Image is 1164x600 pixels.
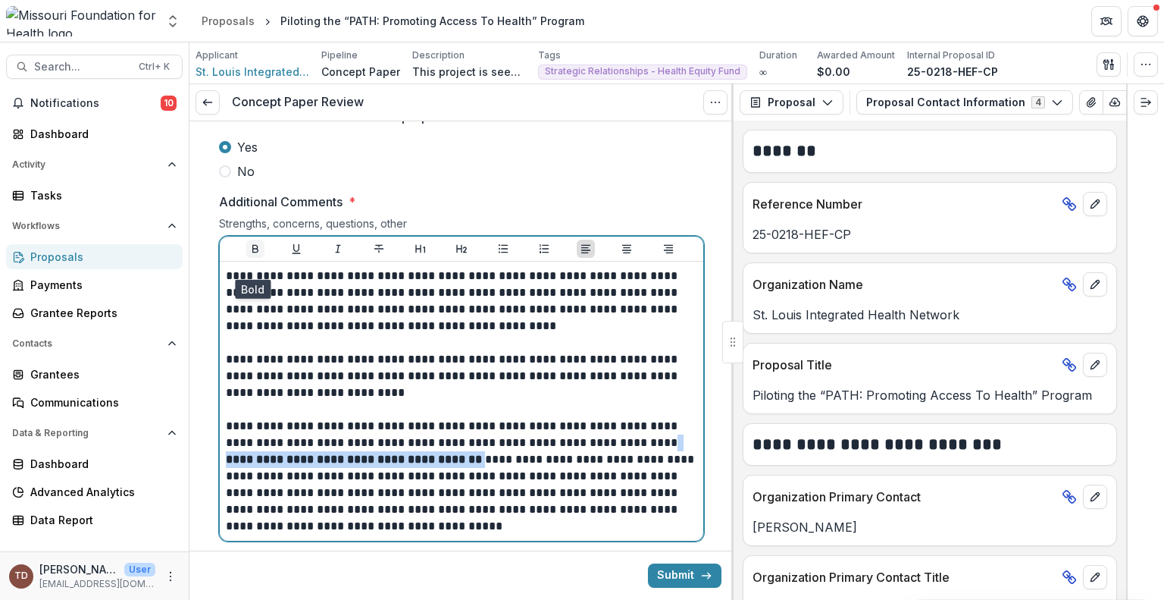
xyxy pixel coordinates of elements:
[12,428,161,438] span: Data & Reporting
[30,512,171,528] div: Data Report
[6,183,183,208] a: Tasks
[6,244,183,269] a: Proposals
[6,272,183,297] a: Payments
[759,64,767,80] p: ∞
[6,55,183,79] button: Search...
[196,49,238,62] p: Applicant
[753,488,1056,506] p: Organization Primary Contact
[577,240,595,258] button: Align Left
[753,568,1056,586] p: Organization Primary Contact Title
[246,240,264,258] button: Bold
[1079,90,1103,115] button: View Attached Files
[161,96,177,111] span: 10
[39,561,118,577] p: [PERSON_NAME]
[219,217,704,236] div: Strengths, concerns, questions, other
[124,563,155,576] p: User
[6,362,183,387] a: Grantees
[6,421,183,445] button: Open Data & Reporting
[30,97,161,110] span: Notifications
[321,64,400,80] p: Concept Paper
[30,187,171,203] div: Tasks
[237,138,258,156] span: Yes
[30,394,171,410] div: Communications
[494,240,512,258] button: Bullet List
[329,240,347,258] button: Italicize
[753,356,1056,374] p: Proposal Title
[6,507,183,532] a: Data Report
[703,90,727,115] button: Options
[30,456,171,472] div: Dashboard
[232,95,364,109] h3: Concept Paper Review
[412,49,465,62] p: Description
[196,64,309,80] a: St. Louis Integrated Health Network
[12,221,161,231] span: Workflows
[1091,6,1122,36] button: Partners
[1083,565,1107,589] button: edit
[412,64,526,80] p: This project is seeking to pilot and evaluate a place-based CHW program to increase access to hea...
[648,564,721,588] button: Submit
[759,49,797,62] p: Duration
[202,13,255,29] div: Proposals
[6,91,183,115] button: Notifications10
[411,240,430,258] button: Heading 1
[30,126,171,142] div: Dashboard
[740,90,843,115] button: Proposal
[753,386,1107,404] p: Piloting the “PATH: Promoting Access To Health” Program
[6,451,183,476] a: Dashboard
[30,277,171,293] div: Payments
[6,214,183,238] button: Open Workflows
[6,300,183,325] a: Grantee Reports
[1134,90,1158,115] button: Expand right
[12,159,161,170] span: Activity
[6,6,156,36] img: Missouri Foundation for Health logo
[753,518,1107,536] p: [PERSON_NAME]
[6,479,183,504] a: Advanced Analytics
[30,305,171,321] div: Grantee Reports
[6,152,183,177] button: Open Activity
[817,49,895,62] p: Awarded Amount
[30,484,171,500] div: Advanced Analytics
[280,13,584,29] div: Piloting the “PATH: Promoting Access To Health” Program
[162,6,183,36] button: Open entity switcher
[1083,272,1107,297] button: edit
[538,49,561,62] p: Tags
[237,162,255,181] span: No
[30,366,171,382] div: Grantees
[196,10,261,32] a: Proposals
[287,240,305,258] button: Underline
[1128,6,1158,36] button: Get Help
[856,90,1073,115] button: Proposal Contact Information4
[1083,353,1107,377] button: edit
[30,249,171,265] div: Proposals
[14,571,28,581] div: Ty Dowdy
[34,61,130,74] span: Search...
[321,49,358,62] p: Pipeline
[136,58,173,75] div: Ctrl + K
[753,306,1107,324] p: St. Louis Integrated Health Network
[1083,485,1107,509] button: edit
[39,577,155,591] p: [EMAIL_ADDRESS][DOMAIN_NAME]
[12,338,161,349] span: Contacts
[618,240,636,258] button: Align Center
[6,390,183,415] a: Communications
[817,64,850,80] p: $0.00
[907,49,995,62] p: Internal Proposal ID
[6,121,183,146] a: Dashboard
[659,240,677,258] button: Align Right
[219,193,343,211] p: Additional Comments
[535,240,553,258] button: Ordered List
[753,275,1056,294] p: Organization Name
[452,240,471,258] button: Heading 2
[545,66,740,77] span: Strategic Relationships - Health Equity Fund
[1083,192,1107,216] button: edit
[6,331,183,356] button: Open Contacts
[753,225,1107,243] p: 25-0218-HEF-CP
[196,10,590,32] nav: breadcrumb
[753,195,1056,213] p: Reference Number
[161,567,180,586] button: More
[370,240,388,258] button: Strike
[907,64,998,80] p: 25-0218-HEF-CP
